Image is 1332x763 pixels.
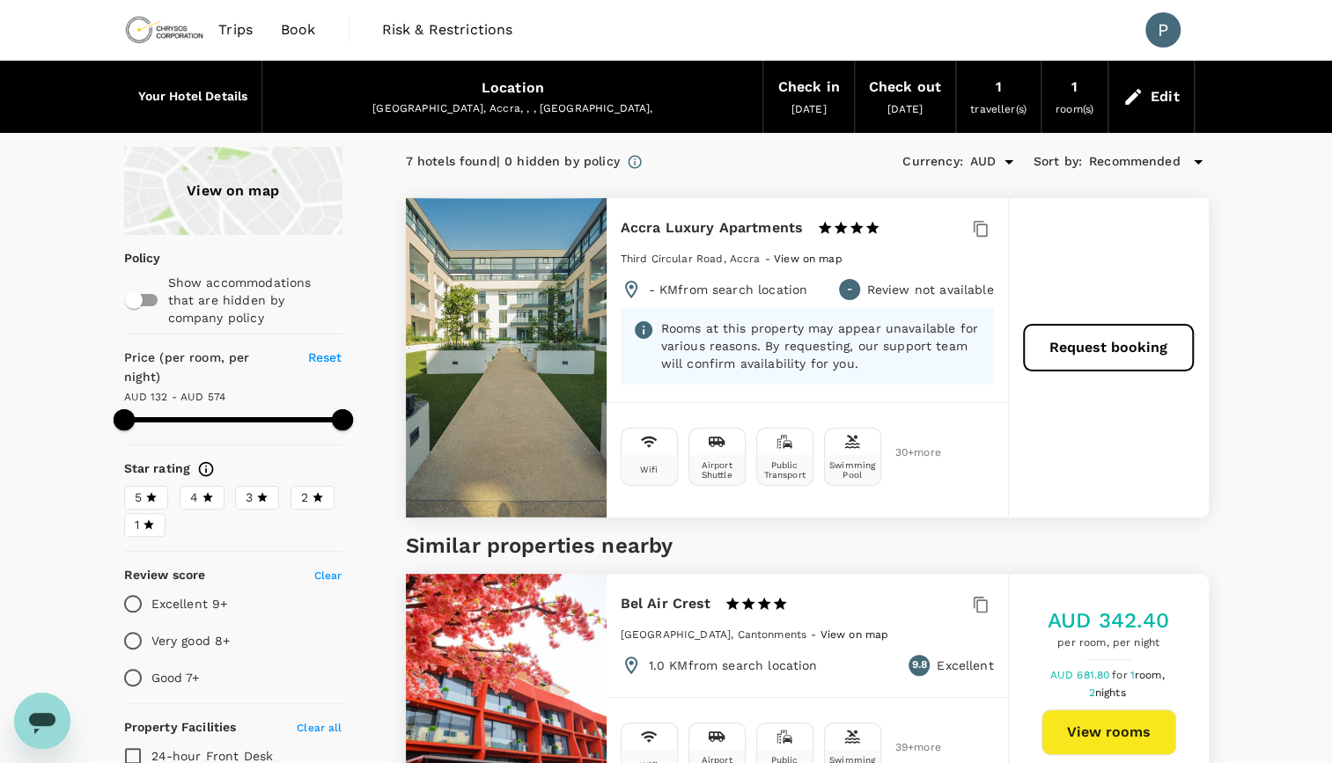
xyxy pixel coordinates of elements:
p: - KM from search location [649,281,808,298]
iframe: Button to launch messaging window [14,693,70,749]
span: [GEOGRAPHIC_DATA], Cantonments [621,628,807,641]
svg: Star ratings are awarded to properties to represent the quality of services, facilities, and amen... [197,460,215,478]
span: room, [1135,669,1165,681]
div: P [1145,12,1181,48]
span: 1 [135,516,139,534]
span: View on map [820,628,888,641]
a: View on map [774,251,843,265]
span: Risk & Restrictions [382,19,513,40]
p: Excellent 9+ [151,595,228,613]
span: - [846,281,851,298]
span: 9.8 [911,657,926,674]
p: 1.0 KM from search location [649,657,818,674]
div: Airport Shuttle [693,460,741,480]
h6: Sort by : [1034,152,1082,172]
span: - [765,253,774,265]
span: 2 [1088,686,1128,699]
span: 24-hour Front Desk [151,749,274,763]
div: 1 [995,75,1001,99]
span: Recommended [1089,152,1181,172]
div: 1 [1071,75,1078,99]
p: Rooms at this property may appear unavailable for various reasons. By requesting, our support tea... [661,319,982,372]
div: Check in [777,75,839,99]
p: Very good 8+ [151,632,231,649]
span: AUD 681.80 [1050,669,1113,681]
span: nights [1095,686,1126,699]
h6: Accra Luxury Apartments [621,216,803,240]
div: 7 hotels found | 0 hidden by policy [406,152,620,172]
h6: Star rating [124,459,191,479]
p: Excellent [937,657,993,674]
h6: Currency : [902,152,962,172]
a: View on map [124,147,342,235]
span: 3 [246,488,253,507]
h6: Property Facilities [124,718,237,737]
span: 2 [301,488,308,507]
span: 5 [135,488,142,507]
a: View on map [820,627,888,641]
span: Clear all [297,722,342,734]
span: 39 + more [895,742,922,753]
span: Book [281,19,316,40]
span: 4 [190,488,198,507]
button: Open [997,150,1021,174]
span: per room, per night [1048,635,1170,652]
span: 1 [1130,669,1167,681]
div: [GEOGRAPHIC_DATA], Accra, , , [GEOGRAPHIC_DATA], [276,100,748,118]
div: Public Transport [761,460,809,480]
span: [DATE] [887,103,923,115]
span: Trips [218,19,253,40]
span: [DATE] [791,103,827,115]
div: Edit [1151,84,1180,109]
div: Swimming Pool [828,460,877,480]
img: Chrysos Corporation [124,11,205,49]
span: for [1112,669,1130,681]
span: Third Circular Road, Accra [621,253,761,265]
button: Request booking [1023,324,1194,371]
span: 30 + more [895,447,922,459]
p: Policy [124,249,136,267]
p: Good 7+ [151,669,200,686]
div: Check out [869,75,941,99]
button: View rooms [1041,709,1176,755]
span: Clear [314,569,342,582]
p: Show accommodations that are hidden by company policy [168,274,341,326]
span: room(s) [1056,103,1093,115]
h6: Bel Air Crest [621,591,711,616]
h5: AUD 342.40 [1048,606,1170,635]
span: traveller(s) [970,103,1027,115]
span: - [811,628,820,641]
h5: Similar properties nearby [406,532,1209,560]
span: Reset [308,350,342,364]
div: Location [482,76,544,100]
h6: Review score [124,566,206,585]
h6: Price (per room, per night) [124,348,288,387]
div: Wifi [640,465,659,474]
span: AUD 132 - AUD 574 [124,391,226,403]
h6: Your Hotel Details [138,87,248,106]
p: Review not available [867,281,994,298]
span: View on map [774,253,843,265]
